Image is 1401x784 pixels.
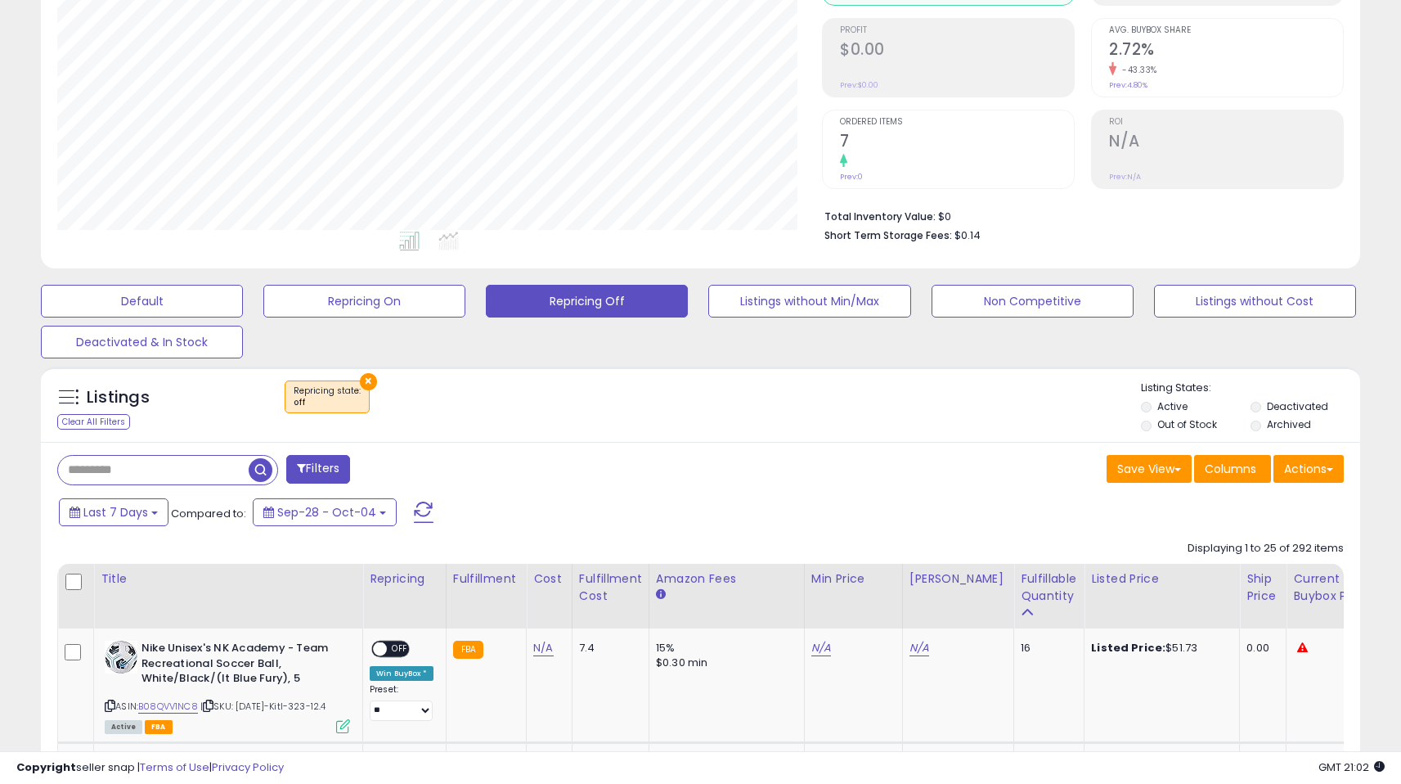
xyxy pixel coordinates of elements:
[1157,417,1217,431] label: Out of Stock
[932,285,1134,318] button: Non Competitive
[370,570,439,588] div: Repricing
[656,588,666,602] small: Amazon Fees.
[656,641,792,656] div: 15%
[1109,26,1343,35] span: Avg. Buybox Share
[140,759,209,775] a: Terms of Use
[1116,64,1157,76] small: -43.33%
[811,640,831,656] a: N/A
[811,570,896,588] div: Min Price
[909,640,929,656] a: N/A
[294,397,361,408] div: off
[1154,285,1356,318] button: Listings without Cost
[486,285,688,318] button: Repricing Off
[579,570,642,605] div: Fulfillment Cost
[1091,641,1227,656] div: $51.73
[1246,570,1279,605] div: Ship Price
[138,700,198,714] a: B08QVV1NC8
[200,700,326,713] span: | SKU: [DATE]-Kitl-323-12.4
[1091,570,1233,588] div: Listed Price
[277,504,376,520] span: Sep-28 - Oct-04
[1267,417,1311,431] label: Archived
[824,205,1331,225] li: $0
[909,570,1007,588] div: [PERSON_NAME]
[83,504,148,520] span: Last 7 Days
[824,210,936,223] b: Total Inventory Value:
[87,386,150,409] h5: Listings
[1141,381,1360,396] p: Listing States:
[533,640,553,656] a: N/A
[171,506,246,521] span: Compared to:
[1188,541,1344,556] div: Displaying 1 to 25 of 292 items
[41,326,243,358] button: Deactivated & In Stock
[1109,80,1147,90] small: Prev: 4.80%
[1107,455,1192,483] button: Save View
[253,498,397,526] button: Sep-28 - Oct-04
[579,641,636,656] div: 7.4
[453,570,519,588] div: Fulfillment
[16,760,284,776] div: seller snap | |
[105,641,137,674] img: 41t8HTN4TKL._SL40_.jpg
[840,80,878,90] small: Prev: $0.00
[387,642,413,656] span: OFF
[1021,570,1077,605] div: Fulfillable Quantity
[453,641,483,659] small: FBA
[1205,461,1256,477] span: Columns
[1091,640,1165,656] b: Listed Price:
[1109,40,1343,62] h2: 2.72%
[824,228,952,242] b: Short Term Storage Fees:
[16,759,76,775] strong: Copyright
[101,570,356,588] div: Title
[1194,455,1271,483] button: Columns
[263,285,465,318] button: Repricing On
[370,684,433,721] div: Preset:
[1273,455,1344,483] button: Actions
[141,641,340,691] b: Nike Unisex's NK Academy - Team Recreational Soccer Ball, White/Black/(lt Blue Fury), 5
[840,118,1074,127] span: Ordered Items
[105,641,350,732] div: ASIN:
[360,373,377,390] button: ×
[145,720,173,734] span: FBA
[840,26,1074,35] span: Profit
[840,172,863,182] small: Prev: 0
[370,666,433,681] div: Win BuyBox *
[840,40,1074,62] h2: $0.00
[1246,641,1273,656] div: 0.00
[212,759,284,775] a: Privacy Policy
[1267,399,1328,413] label: Deactivated
[1318,759,1385,775] span: 2025-10-12 21:02 GMT
[105,720,142,734] span: All listings currently available for purchase on Amazon
[1293,570,1377,605] div: Current Buybox Price
[708,285,910,318] button: Listings without Min/Max
[533,570,565,588] div: Cost
[1157,399,1188,413] label: Active
[1021,641,1071,656] div: 16
[41,285,243,318] button: Default
[656,570,797,588] div: Amazon Fees
[656,656,792,670] div: $0.30 min
[1109,172,1141,182] small: Prev: N/A
[57,414,130,430] div: Clear All Filters
[1109,118,1343,127] span: ROI
[294,385,361,409] span: Repricing state :
[59,498,168,526] button: Last 7 Days
[954,228,981,243] span: $0.14
[840,132,1074,154] h2: 7
[1109,132,1343,154] h2: N/A
[286,455,350,484] button: Filters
